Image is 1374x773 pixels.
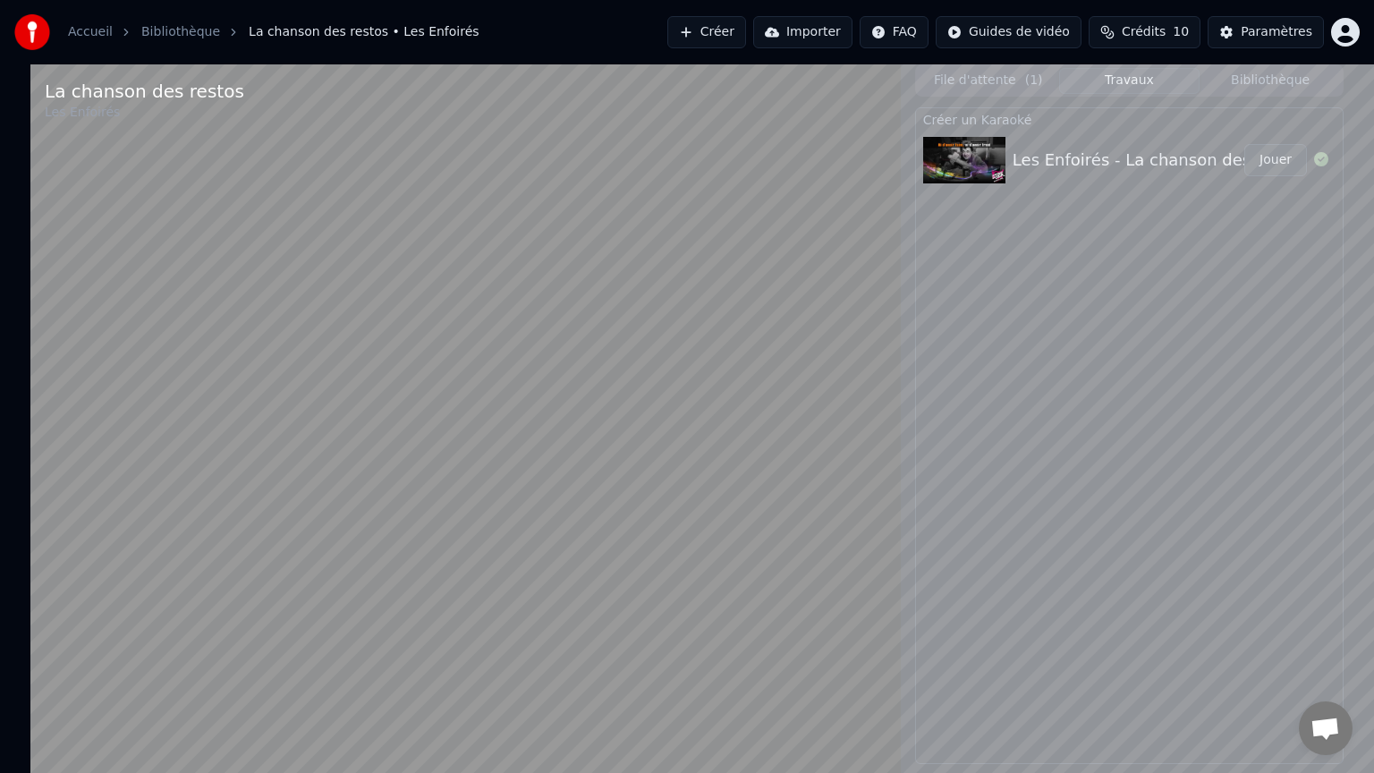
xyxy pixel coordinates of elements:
button: File d'attente [918,68,1059,94]
button: Bibliothèque [1200,68,1341,94]
span: 10 [1173,23,1189,41]
button: Crédits10 [1089,16,1200,48]
button: Créer [667,16,746,48]
button: Importer [753,16,852,48]
img: youka [14,14,50,50]
button: Travaux [1059,68,1200,94]
div: Paramètres [1241,23,1312,41]
a: Ouvrir le chat [1299,701,1353,755]
span: Crédits [1122,23,1166,41]
div: Les Enfoirés - La chanson des restos [1013,148,1305,173]
nav: breadcrumb [68,23,479,41]
div: Les Enfoirés [45,104,244,122]
div: Créer un Karaoké [916,108,1343,130]
a: Bibliothèque [141,23,220,41]
button: FAQ [860,16,929,48]
button: Paramètres [1208,16,1324,48]
a: Accueil [68,23,113,41]
button: Guides de vidéo [936,16,1081,48]
button: Jouer [1244,144,1307,176]
span: La chanson des restos • Les Enfoirés [249,23,479,41]
span: ( 1 ) [1025,72,1043,89]
div: La chanson des restos [45,79,244,104]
